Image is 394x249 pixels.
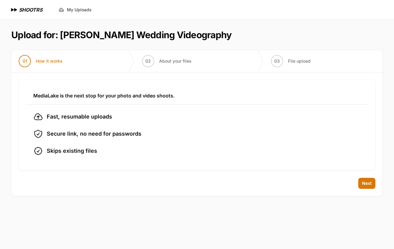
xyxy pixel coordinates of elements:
span: 01 [23,58,27,64]
span: 03 [274,58,280,64]
button: 01 How it works [11,50,70,72]
a: My Uploads [55,4,95,15]
img: SHOOTRS [10,6,19,13]
span: Fast, resumable uploads [47,112,112,121]
h3: MediaLake is the next stop for your photo and video shoots. [33,92,361,99]
span: My Uploads [67,7,92,13]
button: 03 File upload [264,50,318,72]
span: File upload [288,58,311,64]
span: Secure link, no need for passwords [47,130,141,138]
span: 02 [145,58,151,64]
span: Skips existing files [47,147,97,155]
span: About your files [159,58,192,64]
span: Next [362,180,372,186]
span: How it works [36,58,63,64]
h1: Upload for: [PERSON_NAME] Wedding Videography [11,29,232,40]
h1: SHOOTRS [19,6,42,13]
button: Next [358,178,375,189]
a: SHOOTRS SHOOTRS [10,6,42,13]
button: 02 About your files [135,50,199,72]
